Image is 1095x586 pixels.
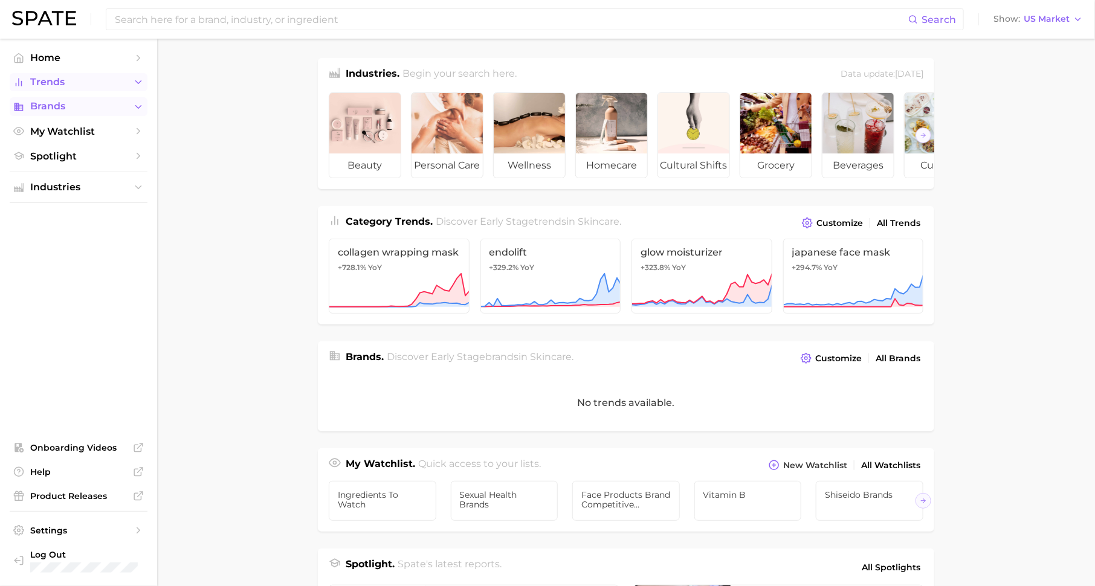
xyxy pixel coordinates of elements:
button: Customize [798,350,865,367]
a: Help [10,463,147,481]
div: Data update: [DATE] [841,66,923,83]
span: Home [30,52,127,63]
a: All Trends [874,215,923,231]
span: homecare [576,153,647,178]
button: Scroll Right [916,493,931,509]
span: YoY [368,263,382,272]
h2: Begin your search here. [403,66,517,83]
span: Discover Early Stage trends in . [436,216,622,227]
span: endolift [489,246,612,258]
a: japanese face mask+294.7% YoY [783,239,924,314]
span: sexual health brands [460,490,549,509]
div: No trends available. [318,374,934,431]
a: Vitamin B [694,481,802,521]
a: collagen wrapping mask+728.1% YoY [329,239,470,314]
span: Trends [30,77,127,88]
h2: Spate's latest reports. [398,557,502,578]
span: Shiseido Brands [825,490,914,500]
span: Face products Brand Competitive Analysis [581,490,671,509]
span: YoY [824,263,838,272]
a: culinary [904,92,977,178]
span: YoY [521,263,535,272]
span: Brands . [346,351,384,362]
button: Industries [10,178,147,196]
span: skincare [531,351,572,362]
span: US Market [1024,16,1070,22]
span: +323.8% [641,263,670,272]
span: Industries [30,182,127,193]
span: cultural shifts [658,153,729,178]
span: Product Releases [30,491,127,501]
span: wellness [494,153,565,178]
span: All Brands [876,353,920,364]
span: Onboarding Videos [30,442,127,453]
span: Search [922,14,956,25]
a: Onboarding Videos [10,439,147,457]
a: All Watchlists [858,457,923,474]
a: endolift+329.2% YoY [480,239,621,314]
a: Product Releases [10,487,147,505]
a: ingredients to watch [329,481,436,521]
span: collagen wrapping mask [338,246,460,258]
h2: Quick access to your lists. [419,457,541,474]
span: Brands [30,101,127,112]
span: Help [30,466,127,477]
a: beauty [329,92,401,178]
a: cultural shifts [657,92,730,178]
span: Customize [815,353,862,364]
span: Show [993,16,1020,22]
span: My Watchlist [30,126,127,137]
span: Discover Early Stage brands in . [387,351,574,362]
a: grocery [740,92,812,178]
button: Customize [799,214,866,231]
span: +329.2% [489,263,519,272]
a: Spotlight [10,147,147,166]
img: SPATE [12,11,76,25]
span: Spotlight [30,150,127,162]
h1: Industries. [346,66,399,83]
a: All Spotlights [859,557,923,578]
span: grocery [740,153,812,178]
input: Search here for a brand, industry, or ingredient [114,9,908,30]
a: Face products Brand Competitive Analysis [572,481,680,521]
span: skincare [578,216,620,227]
button: Scroll Right [916,127,931,143]
a: beverages [822,92,894,178]
span: personal care [412,153,483,178]
span: japanese face mask [792,246,915,258]
span: glow moisturizer [641,246,763,258]
span: YoY [672,263,686,272]
span: All Trends [877,218,920,228]
span: Log Out [30,549,138,560]
button: ShowUS Market [990,11,1086,27]
button: New Watchlist [766,457,850,474]
button: Trends [10,73,147,91]
span: +728.1% [338,263,366,272]
span: Customize [816,218,863,228]
span: beauty [329,153,401,178]
a: Settings [10,521,147,539]
a: Home [10,48,147,67]
a: personal care [411,92,483,178]
h1: My Watchlist. [346,457,415,474]
a: Log out. Currently logged in with e-mail hannah@spate.nyc. [10,546,147,577]
span: Vitamin B [703,490,793,500]
span: Category Trends . [346,216,433,227]
span: All Spotlights [862,560,920,575]
span: All Watchlists [861,460,920,471]
a: glow moisturizer+323.8% YoY [631,239,772,314]
a: homecare [575,92,648,178]
span: New Watchlist [783,460,847,471]
a: sexual health brands [451,481,558,521]
a: My Watchlist [10,122,147,141]
span: beverages [822,153,894,178]
span: culinary [905,153,976,178]
h1: Spotlight. [346,557,395,578]
span: Settings [30,525,127,536]
a: wellness [493,92,566,178]
a: Shiseido Brands [816,481,923,521]
span: ingredients to watch [338,490,427,509]
span: +294.7% [792,263,822,272]
button: Brands [10,97,147,115]
a: All Brands [873,350,923,367]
